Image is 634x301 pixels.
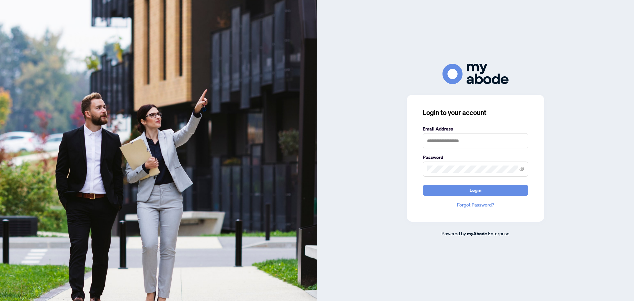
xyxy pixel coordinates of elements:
[423,125,528,132] label: Email Address
[423,201,528,208] a: Forgot Password?
[423,154,528,161] label: Password
[423,108,528,117] h3: Login to your account
[442,64,509,84] img: ma-logo
[519,167,524,171] span: eye-invisible
[488,230,510,236] span: Enterprise
[423,185,528,196] button: Login
[470,185,481,196] span: Login
[441,230,466,236] span: Powered by
[467,230,487,237] a: myAbode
